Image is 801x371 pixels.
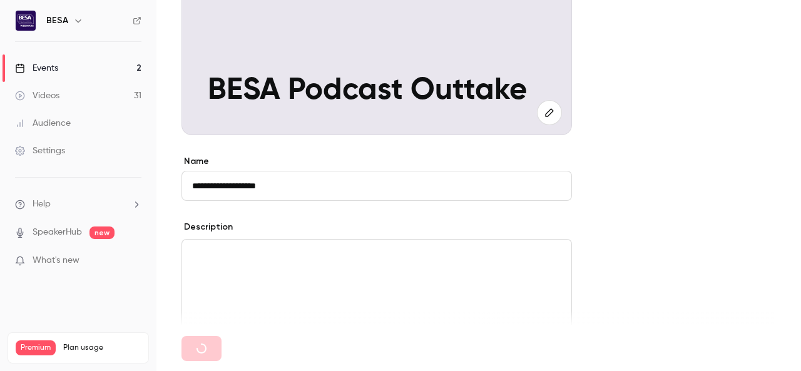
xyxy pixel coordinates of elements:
[33,226,82,239] a: SpeakerHub
[181,221,233,233] label: Description
[33,198,51,211] span: Help
[15,198,141,211] li: help-dropdown-opener
[63,343,141,353] span: Plan usage
[113,357,121,365] span: 38
[208,73,546,109] p: BESA Podcast Outtake
[46,14,68,27] h6: BESA
[181,155,572,168] label: Name
[15,117,71,130] div: Audience
[89,226,115,239] span: new
[15,89,59,102] div: Videos
[16,340,56,355] span: Premium
[182,240,571,350] div: editor
[126,255,141,267] iframe: Noticeable Trigger
[113,355,141,367] p: / 300
[33,254,79,267] span: What's new
[15,145,65,157] div: Settings
[15,62,58,74] div: Events
[181,239,572,350] section: description
[16,11,36,31] img: BESA
[16,355,39,367] p: Videos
